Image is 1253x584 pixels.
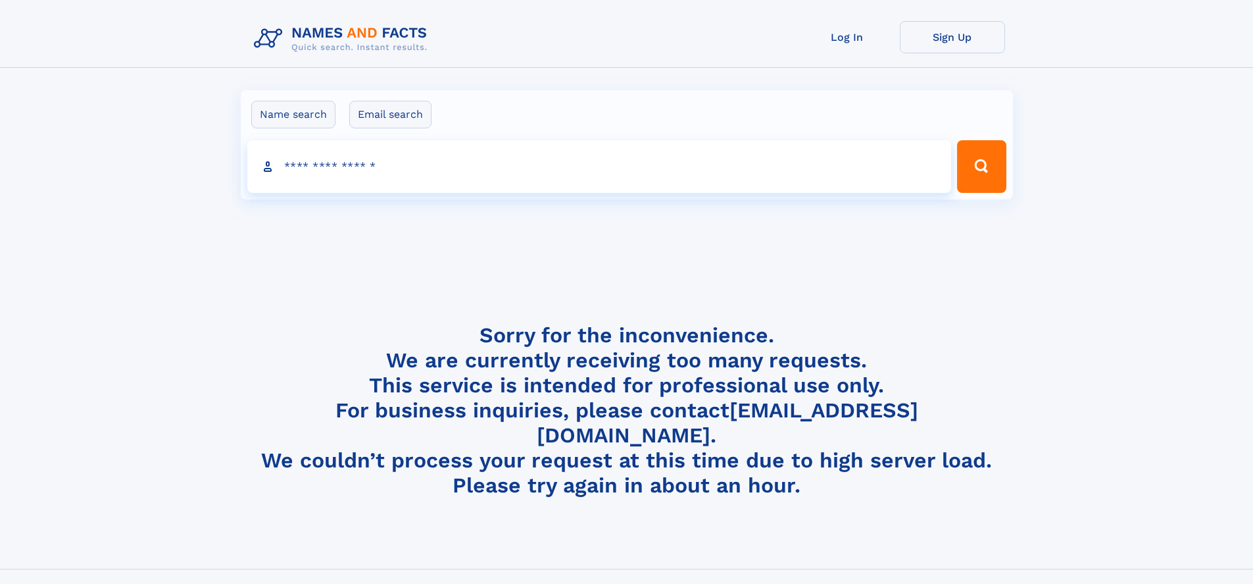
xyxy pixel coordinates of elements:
[251,101,335,128] label: Name search
[957,140,1006,193] button: Search Button
[537,398,918,448] a: [EMAIL_ADDRESS][DOMAIN_NAME]
[249,21,438,57] img: Logo Names and Facts
[247,140,952,193] input: search input
[900,21,1005,53] a: Sign Up
[349,101,431,128] label: Email search
[249,323,1005,498] h4: Sorry for the inconvenience. We are currently receiving too many requests. This service is intend...
[795,21,900,53] a: Log In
